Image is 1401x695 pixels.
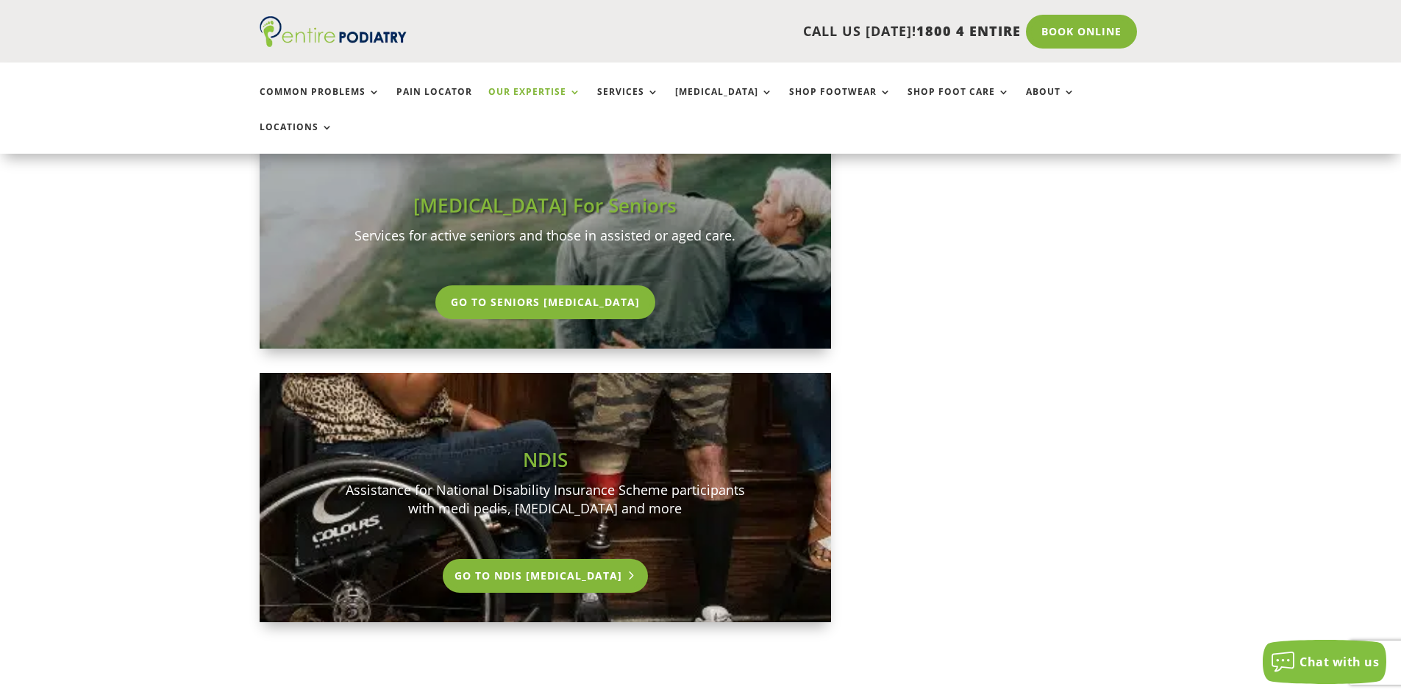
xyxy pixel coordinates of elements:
[260,35,407,50] a: Entire Podiatry
[463,22,1021,41] p: CALL US [DATE]!
[333,481,758,518] p: Assistance for National Disability Insurance Scheme participants with medi pedis, [MEDICAL_DATA] ...
[260,122,333,154] a: Locations
[1300,654,1379,670] span: Chat with us
[260,87,380,118] a: Common Problems
[675,87,773,118] a: [MEDICAL_DATA]
[443,559,649,593] a: Go To NDIS [MEDICAL_DATA]
[597,87,659,118] a: Services
[1026,15,1137,49] a: Book Online
[396,87,472,118] a: Pain Locator
[908,87,1010,118] a: Shop Foot Care
[488,87,581,118] a: Our Expertise
[333,446,758,480] h3: NDIS
[1026,87,1075,118] a: About
[260,16,407,47] img: logo (1)
[789,87,891,118] a: Shop Footwear
[916,22,1021,40] span: 1800 4 ENTIRE
[1263,640,1386,684] button: Chat with us
[333,192,758,226] h3: [MEDICAL_DATA] For Seniors
[435,285,655,319] a: Go To Seniors [MEDICAL_DATA]
[333,227,758,246] p: Services for active seniors and those in assisted or aged care.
